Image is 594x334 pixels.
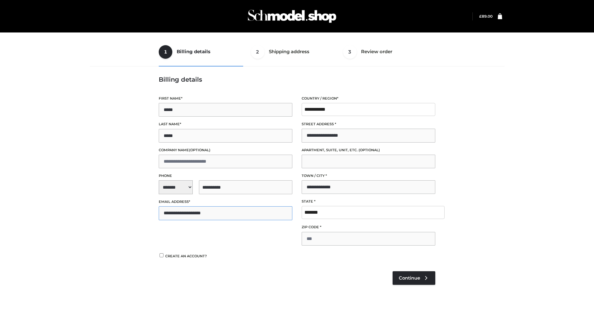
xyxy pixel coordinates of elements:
label: Company name [159,147,292,153]
span: Continue [399,275,420,281]
label: ZIP Code [302,224,435,230]
label: Country / Region [302,96,435,101]
a: Continue [393,271,435,285]
label: Apartment, suite, unit, etc. [302,147,435,153]
a: £89.00 [479,14,493,19]
label: Street address [302,121,435,127]
span: (optional) [189,148,210,152]
label: First name [159,96,292,101]
label: State [302,199,435,204]
label: Town / City [302,173,435,179]
span: (optional) [359,148,380,152]
h3: Billing details [159,76,435,83]
label: Phone [159,173,292,179]
span: Create an account? [165,254,207,258]
input: Create an account? [159,253,164,257]
span: £ [479,14,482,19]
label: Last name [159,121,292,127]
img: Schmodel Admin 964 [246,4,338,28]
bdi: 89.00 [479,14,493,19]
label: Email address [159,199,292,205]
